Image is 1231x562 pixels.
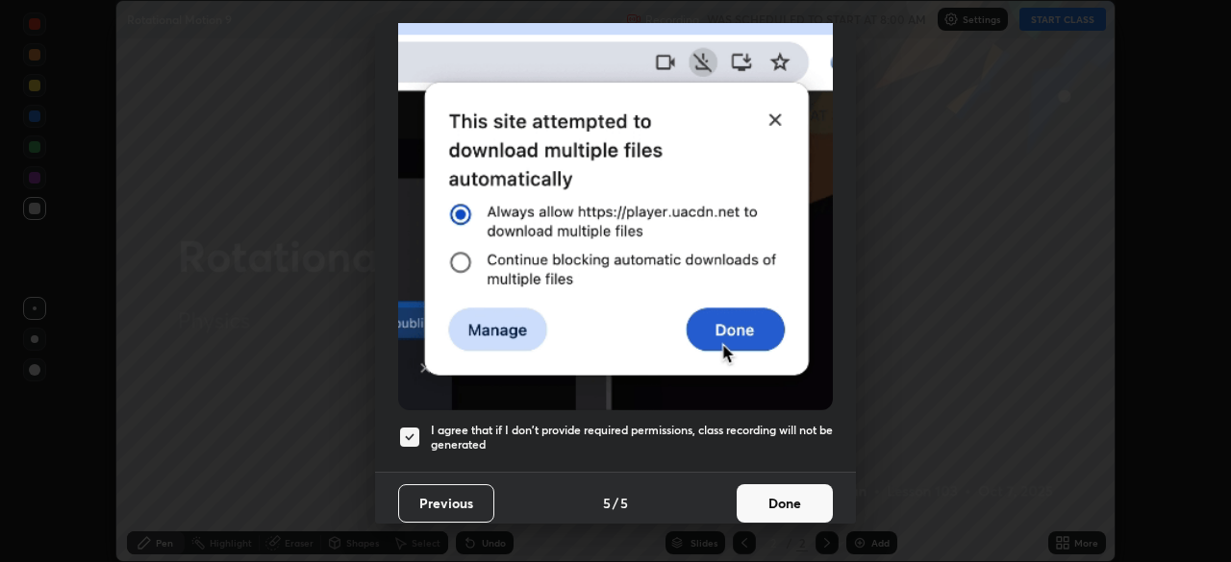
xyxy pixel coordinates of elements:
[398,484,494,523] button: Previous
[737,484,833,523] button: Done
[431,423,833,452] h5: I agree that if I don't provide required permissions, class recording will not be generated
[620,493,628,513] h4: 5
[613,493,618,513] h4: /
[603,493,611,513] h4: 5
